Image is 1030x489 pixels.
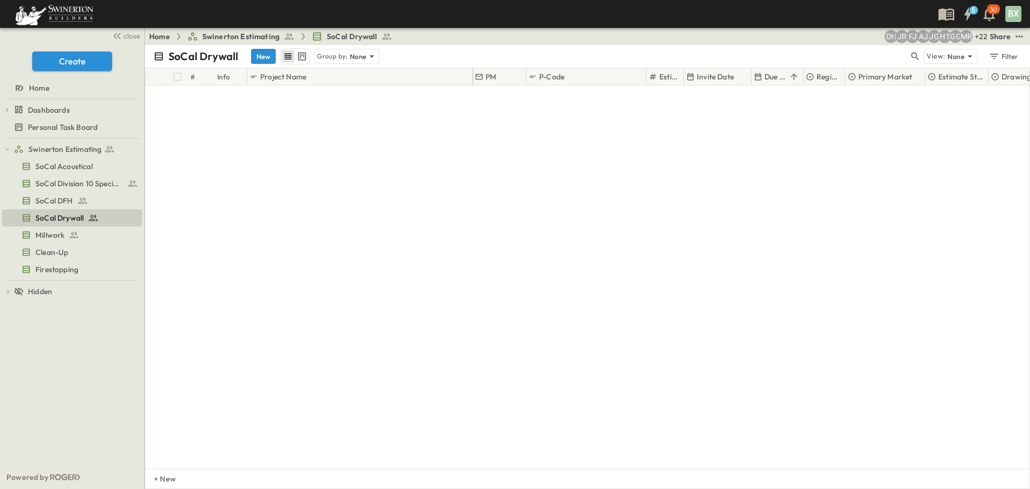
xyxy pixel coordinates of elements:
div: BX [1005,6,1021,22]
p: + 22 [975,31,985,42]
div: Haaris Tahmas (haaris.tahmas@swinerton.com) [938,30,951,43]
a: Home [2,81,140,96]
span: Swinerton Estimating [202,31,279,42]
div: Info [217,62,230,92]
div: # [190,62,195,92]
p: Primary Market [858,71,912,82]
div: Gerrad Gerber (gerrad.gerber@swinerton.com) [949,30,962,43]
a: SoCal Drywall [312,31,392,42]
span: Dashboards [28,105,70,115]
div: Anthony Jimenez (anthony.jimenez@swinerton.com) [917,30,930,43]
a: Personal Task Board [2,120,140,135]
div: SoCal Acousticaltest [2,158,142,175]
p: None [350,51,367,62]
div: table view [280,48,310,64]
button: Filter [984,49,1021,64]
span: Firestopping [35,264,78,275]
span: Hidden [28,286,52,297]
div: Firestoppingtest [2,261,142,278]
a: Clean-Up [2,245,140,260]
span: Swinerton Estimating [28,144,101,155]
nav: breadcrumbs [149,31,399,42]
div: Personal Task Boardtest [2,119,142,136]
div: Swinerton Estimatingtest [2,141,142,158]
a: SoCal Drywall [2,210,140,225]
a: Home [149,31,170,42]
span: SoCal Drywall [35,213,84,223]
p: SoCal Drywall [168,49,238,64]
div: Meghana Raj (meghana.raj@swinerton.com) [960,30,973,43]
div: # [188,68,215,85]
p: P-Code [539,71,564,82]
a: SoCal DFH [2,193,140,208]
div: Jorge Garcia (jorgarcia@swinerton.com) [928,30,940,43]
p: Region [816,71,840,82]
p: Invite Date [697,71,734,82]
p: PM [485,71,496,82]
div: Clean-Uptest [2,244,142,261]
p: Estimate Status [938,71,983,82]
div: SoCal DFHtest [2,192,142,209]
div: Francisco J. Sanchez (frsanchez@swinerton.com) [906,30,919,43]
a: Dashboards [14,103,140,118]
div: Share [990,31,1011,42]
button: test [1013,30,1026,43]
button: 5 [957,4,979,24]
span: SoCal Division 10 Specialties [35,178,123,189]
div: Daryll Hayward (daryll.hayward@swinerton.com) [885,30,897,43]
span: SoCal Drywall [327,31,377,42]
img: 6c363589ada0b36f064d841b69d3a419a338230e66bb0a533688fa5cc3e9e735.png [13,3,95,25]
p: View: [926,50,945,62]
p: 30 [990,5,997,14]
div: Info [215,68,247,85]
a: Swinerton Estimating [14,142,140,157]
span: close [123,31,140,41]
span: Clean-Up [35,247,68,258]
a: Millwork [2,228,140,243]
a: SoCal Acoustical [2,159,140,174]
a: Firestopping [2,262,140,277]
p: Group by: [317,51,348,62]
button: Sort [788,71,800,83]
span: Millwork [35,230,64,240]
p: Estimate Number [659,71,678,82]
p: + New [154,473,160,484]
a: Swinerton Estimating [187,31,295,42]
p: None [947,51,965,62]
span: Personal Task Board [28,122,98,133]
span: Home [29,83,49,93]
div: Joshua Russell (joshua.russell@swinerton.com) [895,30,908,43]
button: New [251,49,276,64]
p: Project Name [260,71,306,82]
h6: 5 [972,6,975,14]
div: SoCal Division 10 Specialtiestest [2,175,142,192]
div: Filter [988,50,1019,62]
div: Millworktest [2,227,142,244]
button: close [108,28,142,43]
span: SoCal Acoustical [35,161,93,172]
button: kanban view [295,50,308,63]
button: Create [32,52,112,71]
span: SoCal DFH [35,195,73,206]
button: BX [1004,5,1022,23]
p: Due Date [764,71,786,82]
a: SoCal Division 10 Specialties [2,176,140,191]
button: row view [282,50,295,63]
div: SoCal Drywalltest [2,209,142,227]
